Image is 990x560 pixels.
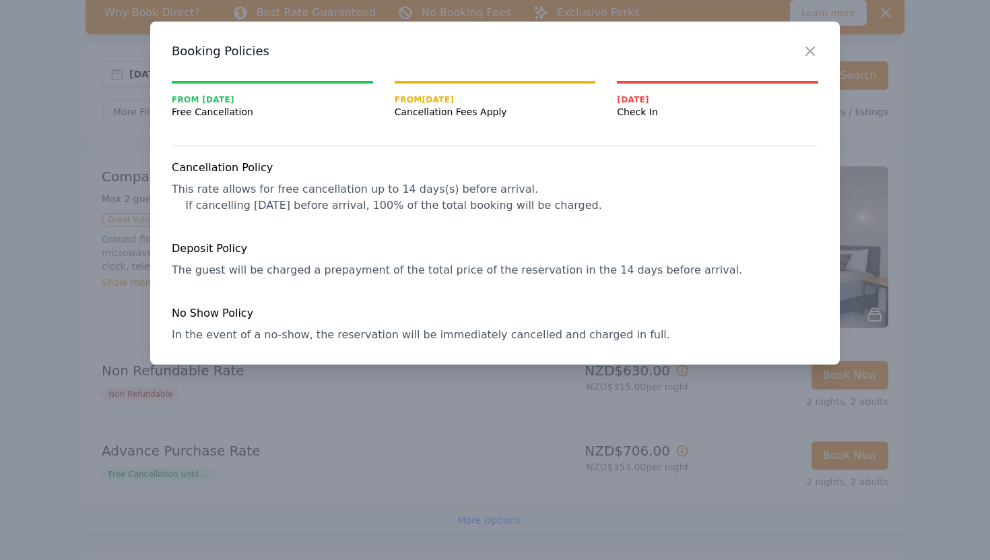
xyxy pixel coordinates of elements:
span: Check In [617,105,818,119]
h3: Booking Policies [172,43,818,59]
span: From [DATE] [395,94,596,105]
h4: Deposit Policy [172,241,818,257]
nav: Progress mt-20 [172,81,818,119]
span: [DATE] [617,94,818,105]
span: Free Cancellation [172,105,373,119]
h4: Cancellation Policy [172,160,818,176]
span: In the event of a no-show, the reservation will be immediately cancelled and charged in full. [172,328,670,341]
span: This rate allows for free cancellation up to 14 days(s) before arrival. If cancelling [DATE] befo... [172,183,602,212]
span: From [DATE] [172,94,373,105]
h4: No Show Policy [172,305,818,321]
span: Cancellation Fees Apply [395,105,596,119]
span: The guest will be charged a prepayment of the total price of the reservation in the 14 days befor... [172,263,742,276]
